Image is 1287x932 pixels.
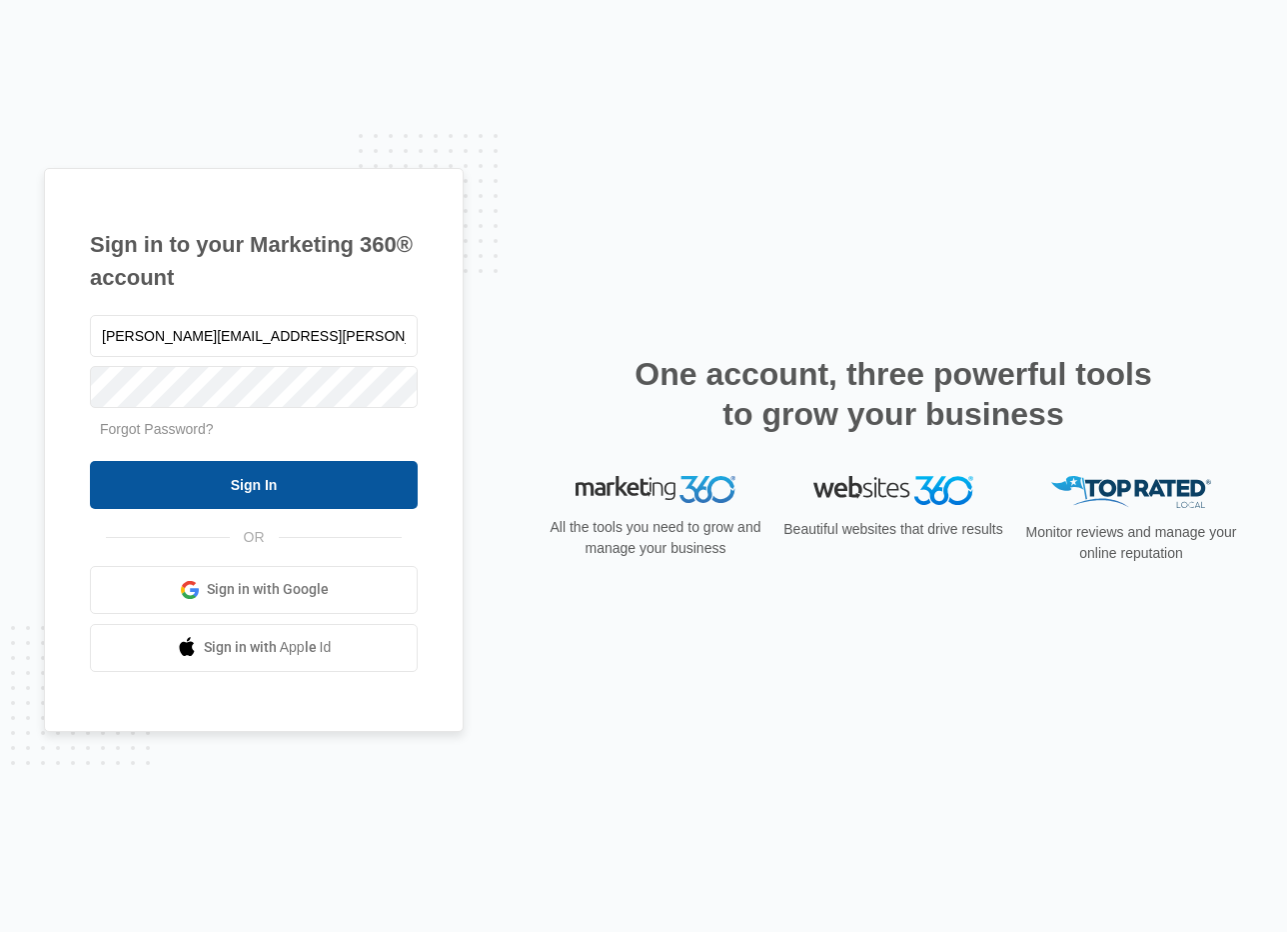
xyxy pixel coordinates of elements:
[576,476,735,504] img: Marketing 360
[90,315,418,357] input: Email
[629,354,1158,434] h2: One account, three powerful tools to grow your business
[90,461,418,509] input: Sign In
[90,566,418,614] a: Sign in with Google
[813,476,973,505] img: Websites 360
[1051,476,1211,509] img: Top Rated Local
[90,228,418,294] h1: Sign in to your Marketing 360® account
[781,519,1005,540] p: Beautiful websites that drive results
[544,517,767,559] p: All the tools you need to grow and manage your business
[90,624,418,672] a: Sign in with Apple Id
[230,527,279,548] span: OR
[204,637,332,658] span: Sign in with Apple Id
[207,579,329,600] span: Sign in with Google
[1019,522,1243,564] p: Monitor reviews and manage your online reputation
[100,421,214,437] a: Forgot Password?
